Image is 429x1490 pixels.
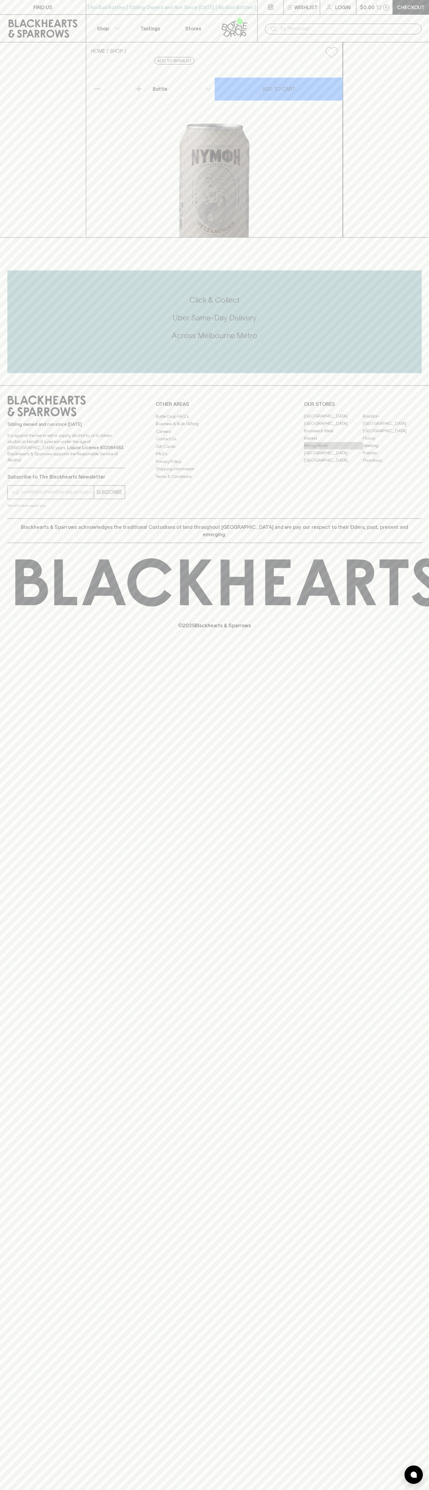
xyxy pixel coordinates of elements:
p: Stores [185,25,201,32]
p: Bottle [153,85,167,93]
p: It is against the law to sell or supply alcohol to, or to obtain alcohol on behalf of a person un... [7,432,125,463]
a: Prahran [363,449,422,457]
a: Bottle Drop FAQ's [156,413,274,420]
h5: Click & Collect [7,295,422,305]
h5: Uber Same-Day Delivery [7,313,422,323]
p: Checkout [397,4,425,11]
input: e.g. jane@blackheartsandsparrows.com.au [12,487,94,497]
a: Geelong [363,442,422,449]
a: Gift Cards [156,443,274,450]
a: [GEOGRAPHIC_DATA] [304,449,363,457]
a: [GEOGRAPHIC_DATA] [304,420,363,427]
button: Add to wishlist [323,45,340,60]
div: Bottle [150,83,214,95]
p: OTHER AREAS [156,400,274,408]
img: 35407.png [86,63,343,237]
a: [GEOGRAPHIC_DATA] [363,427,422,435]
div: Call to action block [7,270,422,373]
a: HOME [91,48,105,54]
a: Braddon [363,413,422,420]
button: ADD TO CART [215,78,343,101]
a: [GEOGRAPHIC_DATA] [304,457,363,464]
button: SUBSCRIBE [94,486,125,499]
p: Sibling owned and run since [DATE] [7,421,125,427]
p: OUR STORES [304,400,422,408]
a: Privacy Policy [156,458,274,465]
a: [GEOGRAPHIC_DATA] [363,420,422,427]
p: Tastings [140,25,160,32]
p: 0 [385,6,387,9]
p: FIND US [33,4,52,11]
p: $0.00 [360,4,375,11]
a: Shipping Information [156,465,274,473]
p: Subscribe to The Blackhearts Newsletter [7,473,125,480]
img: bubble-icon [411,1472,417,1478]
p: Login [335,4,350,11]
p: ADD TO CART [262,85,295,93]
p: Blackhearts & Sparrows acknowledges the traditional Custodians of land throughout [GEOGRAPHIC_DAT... [12,523,417,538]
a: Business & Bulk Gifting [156,420,274,428]
a: FAQ's [156,450,274,458]
input: Try "Pinot noir" [280,24,417,34]
a: SHOP [110,48,123,54]
a: Thornbury [363,457,422,464]
a: Fitzroy [363,435,422,442]
button: Add to wishlist [154,57,194,64]
a: [GEOGRAPHIC_DATA] [304,413,363,420]
p: We will never spam you [7,502,125,509]
strong: Liquor License #32064953 [67,445,124,450]
p: SUBSCRIBE [97,488,122,496]
p: Shop [97,25,109,32]
h5: Across Melbourne Metro [7,330,422,341]
a: Tastings [129,15,172,42]
p: Wishlist [294,4,318,11]
a: Brunswick West [304,427,363,435]
a: Stores [172,15,215,42]
a: Terms & Conditions [156,473,274,480]
a: Elwood [304,435,363,442]
a: Fitzroy North [304,442,363,449]
a: Contact Us [156,435,274,443]
a: Careers [156,428,274,435]
button: Shop [86,15,129,42]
